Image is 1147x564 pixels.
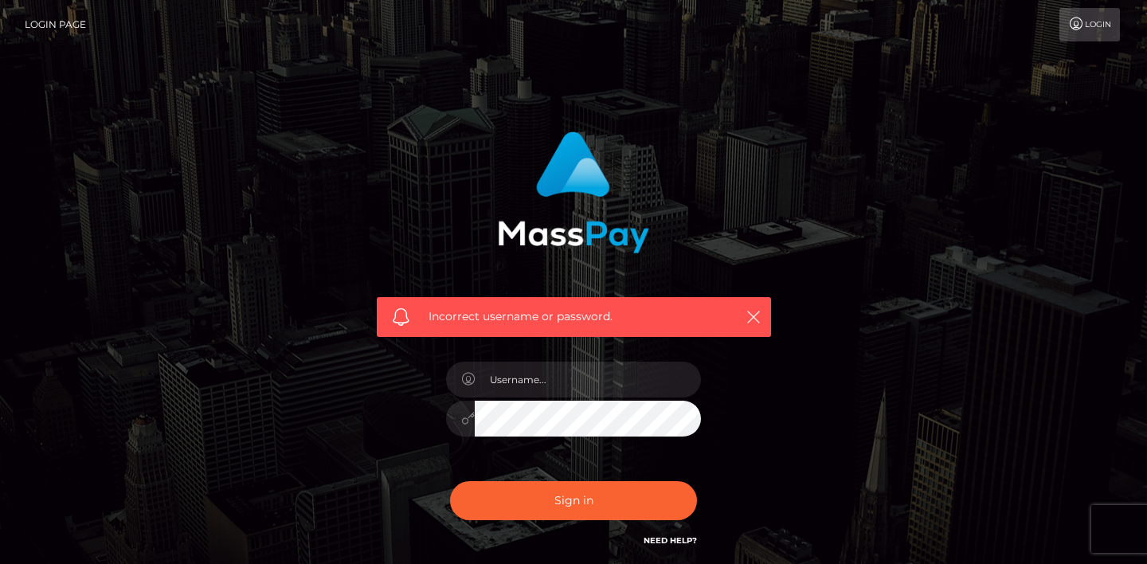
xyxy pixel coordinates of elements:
[644,535,697,546] a: Need Help?
[498,131,649,253] img: MassPay Login
[450,481,697,520] button: Sign in
[25,8,86,41] a: Login Page
[429,308,719,325] span: Incorrect username or password.
[475,362,701,398] input: Username...
[1059,8,1120,41] a: Login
